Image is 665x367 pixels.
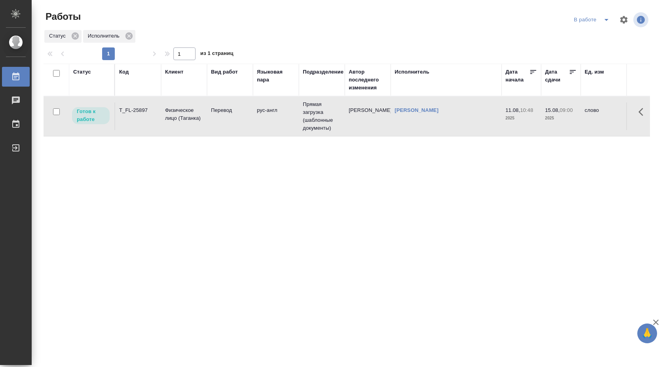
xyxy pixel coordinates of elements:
span: Работы [44,10,81,23]
span: Настроить таблицу [614,10,633,29]
div: Дата начала [505,68,529,84]
div: Код [119,68,129,76]
div: Автор последнего изменения [349,68,387,92]
p: Перевод [211,106,249,114]
div: Исполнитель [395,68,429,76]
td: Прямая загрузка (шаблонные документы) [299,96,345,136]
span: из 1 страниц [200,49,234,60]
span: 🙏 [640,325,654,342]
div: Статус [73,68,91,76]
div: split button [572,13,614,26]
div: Дата сдачи [545,68,569,84]
div: Исполнитель может приступить к работе [71,106,110,125]
div: Языковая пара [257,68,295,84]
p: Готов к работе [77,108,105,123]
p: Исполнитель [88,32,122,40]
a: [PERSON_NAME] [395,107,439,113]
p: Физическое лицо (Таганка) [165,106,203,122]
p: 11.08, [505,107,520,113]
td: слово [581,102,627,130]
p: Статус [49,32,68,40]
button: Здесь прячутся важные кнопки [634,102,653,121]
p: 2025 [505,114,537,122]
div: Исполнитель [83,30,135,43]
div: Ед. изм [585,68,604,76]
div: Статус [44,30,82,43]
td: рус-англ [253,102,299,130]
p: 2025 [545,114,577,122]
span: Посмотреть информацию [633,12,650,27]
div: Клиент [165,68,183,76]
p: 10:48 [520,107,533,113]
td: [PERSON_NAME] [345,102,391,130]
div: T_FL-25897 [119,106,157,114]
button: 🙏 [637,323,657,343]
p: 09:00 [560,107,573,113]
p: 15.08, [545,107,560,113]
div: Подразделение [303,68,344,76]
div: Вид работ [211,68,238,76]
